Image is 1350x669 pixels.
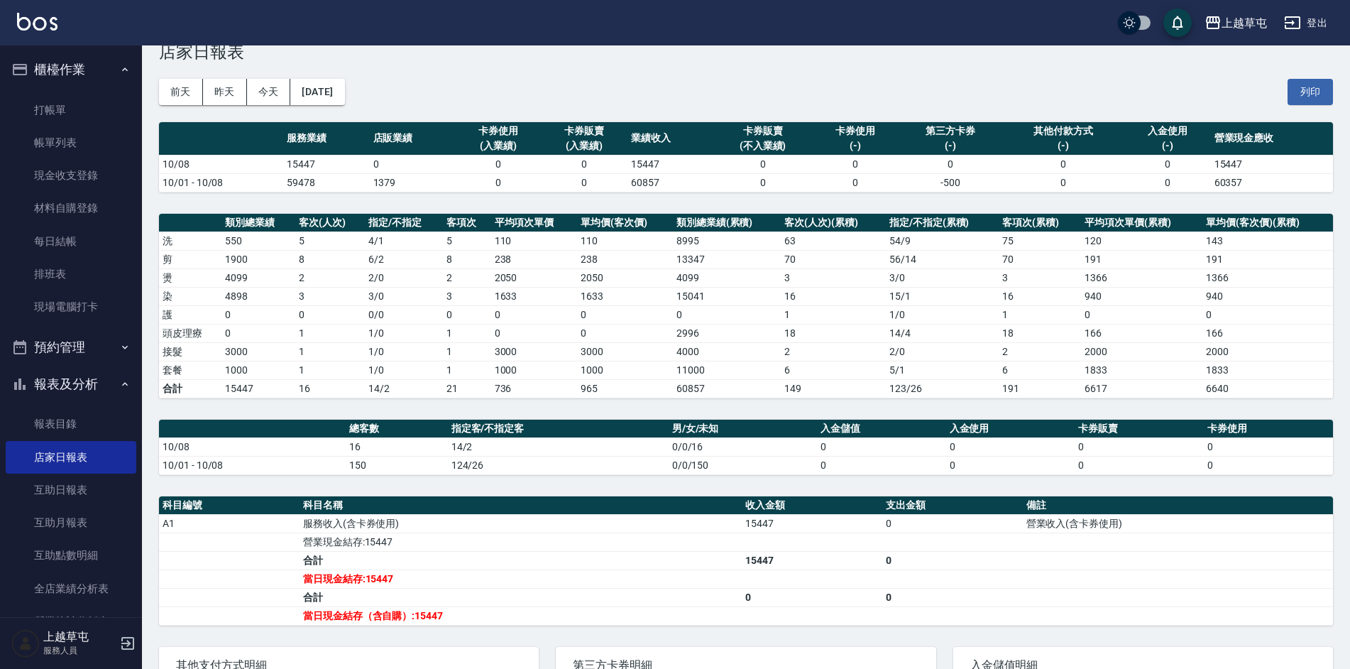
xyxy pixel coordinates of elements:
[781,379,885,398] td: 149
[159,342,221,361] td: 接髮
[1202,305,1333,324] td: 0
[817,437,946,456] td: 0
[1202,250,1333,268] td: 191
[1081,379,1202,398] td: 6617
[159,496,300,515] th: 科目編號
[1199,9,1273,38] button: 上越草屯
[370,122,456,156] th: 店販業績
[6,192,136,224] a: 材料自購登錄
[1081,342,1202,361] td: 2000
[781,361,885,379] td: 6
[898,173,1002,192] td: -500
[491,342,578,361] td: 3000
[443,324,490,342] td: 1
[673,324,781,342] td: 2996
[159,232,221,250] td: 洗
[1075,437,1204,456] td: 0
[159,42,1333,62] h3: 店家日報表
[713,173,812,192] td: 0
[627,173,713,192] td: 60857
[577,287,673,305] td: 1633
[295,342,365,361] td: 1
[781,287,885,305] td: 16
[6,408,136,440] a: 報表目錄
[247,79,291,105] button: 今天
[1202,287,1333,305] td: 940
[673,361,781,379] td: 11000
[577,379,673,398] td: 965
[491,361,578,379] td: 1000
[999,287,1081,305] td: 16
[999,232,1081,250] td: 75
[365,342,443,361] td: 1 / 0
[1202,342,1333,361] td: 2000
[999,268,1081,287] td: 3
[295,250,365,268] td: 8
[6,94,136,126] a: 打帳單
[295,324,365,342] td: 1
[1128,138,1207,153] div: (-)
[295,287,365,305] td: 3
[491,250,578,268] td: 238
[781,268,885,287] td: 3
[812,155,898,173] td: 0
[159,456,346,474] td: 10/01 - 10/08
[946,437,1075,456] td: 0
[577,361,673,379] td: 1000
[742,551,882,570] td: 15447
[742,514,882,533] td: 15447
[1075,456,1204,474] td: 0
[812,173,898,192] td: 0
[221,342,295,361] td: 3000
[295,214,365,232] th: 客次(人次)
[673,342,781,361] td: 4000
[159,514,300,533] td: A1
[221,232,295,250] td: 550
[203,79,247,105] button: 昨天
[295,379,365,398] td: 16
[491,268,578,287] td: 2050
[545,124,624,138] div: 卡券販賣
[159,379,221,398] td: 合計
[159,420,1333,475] table: a dense table
[159,287,221,305] td: 染
[365,250,443,268] td: 6 / 2
[577,214,673,232] th: 單均價(客次價)
[443,232,490,250] td: 5
[1204,437,1333,456] td: 0
[886,268,999,287] td: 3 / 0
[1124,155,1210,173] td: 0
[627,155,713,173] td: 15447
[1081,287,1202,305] td: 940
[999,324,1081,342] td: 18
[1202,379,1333,398] td: 6640
[159,79,203,105] button: 前天
[673,305,781,324] td: 0
[159,361,221,379] td: 套餐
[1278,10,1333,36] button: 登出
[717,138,808,153] div: (不入業績)
[1202,268,1333,287] td: 1366
[159,437,346,456] td: 10/08
[886,342,999,361] td: 2 / 0
[295,268,365,287] td: 2
[459,124,538,138] div: 卡券使用
[6,366,136,403] button: 報表及分析
[882,496,1023,515] th: 支出金額
[6,126,136,159] a: 帳單列表
[577,232,673,250] td: 110
[370,155,456,173] td: 0
[365,361,443,379] td: 1 / 0
[1006,138,1121,153] div: (-)
[43,644,116,657] p: 服務人員
[1202,361,1333,379] td: 1833
[159,496,1333,626] table: a dense table
[443,305,490,324] td: 0
[6,51,136,88] button: 櫃檯作業
[673,232,781,250] td: 8995
[159,268,221,287] td: 燙
[159,324,221,342] td: 頭皮理療
[491,324,578,342] td: 0
[1204,420,1333,438] th: 卡券使用
[545,138,624,153] div: (入業績)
